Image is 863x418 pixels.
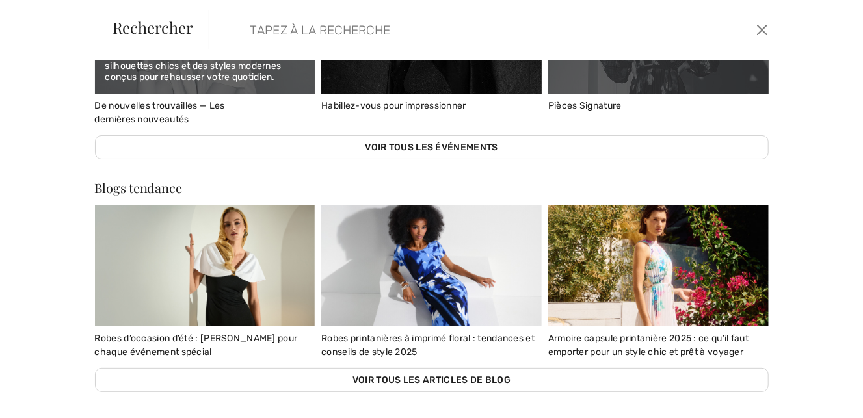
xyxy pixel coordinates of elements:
[95,135,769,159] a: Voir tous les événements
[95,205,315,357] a: Robes d’occasion d’été : quoi porter pour chaque événement spécial Robes d’occasion d’été : [PERS...
[29,9,55,21] span: Aide
[113,20,193,35] span: Rechercher
[95,333,298,358] span: Robes d’occasion d’été : [PERSON_NAME] pour chaque événement spécial
[321,205,542,326] img: Robes printanières à imprimé floral : tendances et conseils de style 2025
[548,100,622,111] span: Pièces Signature
[321,100,466,111] span: Habillez-vous pour impressionner
[548,205,769,326] img: Armoire capsule printanière 2025 : ce qu’il faut emporter pour un style chic et prêt à voyager
[321,205,542,357] a: Robes printanières à imprimé floral : tendances et conseils de style 2025 Robes printanières à im...
[548,333,749,358] span: Armoire capsule printanière 2025 : ce qu’il faut emporter pour un style chic et prêt à voyager
[95,181,769,194] div: Blogs tendance
[321,333,535,358] span: Robes printanières à imprimé floral : tendances et conseils de style 2025
[95,100,225,125] span: De nouvelles trouvailles — Les dernières nouveautés
[752,20,771,40] button: Fermer
[548,205,769,357] a: Armoire capsule printanière 2025 : ce qu’il faut emporter pour un style chic et prêt à voyager Ar...
[95,205,315,326] img: Robes d’occasion d’été : quoi porter pour chaque événement spécial
[241,10,625,49] input: TAPEZ À LA RECHERCHE
[95,368,769,392] a: Voir tous les articles de blog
